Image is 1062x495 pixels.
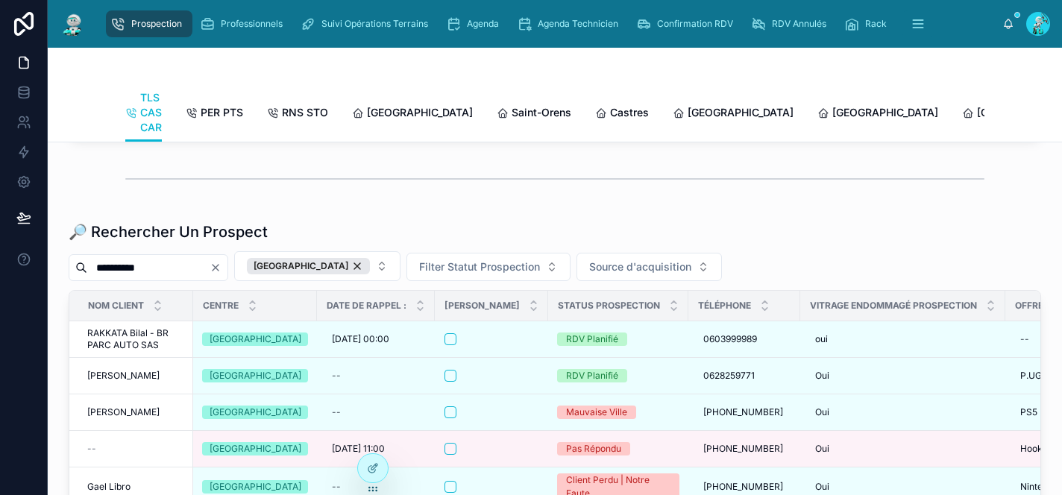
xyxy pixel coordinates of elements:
[210,480,301,494] div: [GEOGRAPHIC_DATA]
[840,10,897,37] a: Rack
[1020,443,1062,455] span: Hook PS5
[247,258,370,274] div: [GEOGRAPHIC_DATA]
[221,18,283,30] span: Professionnels
[566,406,627,419] div: Mauvaise Ville
[87,327,184,351] a: RAKKATA Bilal - BR PARC AUTO SAS
[60,12,87,36] img: App logo
[697,437,791,461] a: [PHONE_NUMBER]
[87,481,184,493] a: Gael Libro
[566,332,618,346] div: RDV Planifié
[809,364,996,388] a: Oui
[809,327,996,351] a: oui
[810,300,977,312] span: Vitrage endommagé Prospection
[282,105,328,120] span: RNS STO
[202,332,308,346] a: [GEOGRAPHIC_DATA]
[321,18,428,30] span: Suivi Opérations Terrains
[698,300,751,312] span: Téléphone
[809,400,996,424] a: Oui
[697,400,791,424] a: [PHONE_NUMBER]
[557,406,679,419] a: Mauvaise Ville
[210,262,227,274] button: Clear
[202,406,308,419] a: [GEOGRAPHIC_DATA]
[296,10,439,37] a: Suivi Opérations Terrains
[815,370,829,382] span: Oui
[203,300,239,312] span: Centre
[566,442,621,455] div: Pas Répondu
[865,18,887,30] span: Rack
[332,333,389,345] span: [DATE] 00:00
[201,105,243,120] span: PER PTS
[87,481,131,493] span: Gael Libro
[673,99,794,129] a: [GEOGRAPHIC_DATA]
[815,443,829,455] span: Oui
[247,258,370,274] button: Unselect TOULOUSE
[326,400,426,424] a: --
[512,10,629,37] a: Agenda Technicien
[632,10,744,37] a: Confirmation RDV
[657,18,733,30] span: Confirmation RDV
[703,481,783,493] span: [PHONE_NUMBER]
[332,481,341,493] div: --
[576,253,722,281] button: Select Button
[817,99,938,129] a: [GEOGRAPHIC_DATA]
[210,332,301,346] div: [GEOGRAPHIC_DATA]
[352,99,473,129] a: [GEOGRAPHIC_DATA]
[332,406,341,418] div: --
[815,333,828,345] span: oui
[140,90,162,135] span: TLS CAS CAR
[772,18,826,30] span: RDV Annulés
[367,105,473,120] span: [GEOGRAPHIC_DATA]
[444,300,520,312] span: [PERSON_NAME]
[442,10,509,37] a: Agenda
[186,99,243,129] a: PER PTS
[87,370,184,382] a: [PERSON_NAME]
[703,370,755,382] span: 0628259771
[809,437,996,461] a: Oui
[558,300,660,312] span: Status Prospection
[210,442,301,455] div: [GEOGRAPHIC_DATA]
[610,105,649,120] span: Castres
[87,370,160,382] span: [PERSON_NAME]
[815,481,829,493] span: Oui
[557,369,679,382] a: RDV Planifié
[557,332,679,346] a: RDV Planifié
[832,105,938,120] span: [GEOGRAPHIC_DATA]
[595,99,649,129] a: Castres
[326,364,426,388] a: --
[210,369,301,382] div: [GEOGRAPHIC_DATA]
[815,406,829,418] span: Oui
[202,480,308,494] a: [GEOGRAPHIC_DATA]
[1020,406,1037,418] span: PS5
[703,443,783,455] span: [PHONE_NUMBER]
[210,406,301,419] div: [GEOGRAPHIC_DATA]
[538,18,618,30] span: Agenda Technicien
[87,443,96,455] span: --
[406,253,571,281] button: Select Button
[326,327,426,351] a: [DATE] 00:00
[195,10,293,37] a: Professionnels
[202,369,308,382] a: [GEOGRAPHIC_DATA]
[87,443,184,455] a: --
[87,406,160,418] span: [PERSON_NAME]
[326,437,426,461] a: [DATE] 11:00
[106,10,192,37] a: Prospection
[125,84,162,142] a: TLS CAS CAR
[467,18,499,30] span: Agenda
[332,370,341,382] div: --
[688,105,794,120] span: [GEOGRAPHIC_DATA]
[512,105,571,120] span: Saint-Orens
[589,259,691,274] span: Source d'acquisition
[557,442,679,455] a: Pas Répondu
[419,259,540,274] span: Filter Statut Prospection
[88,300,144,312] span: Nom Client
[332,443,385,455] span: [DATE] 11:00
[747,10,837,37] a: RDV Annulés
[69,221,268,242] h1: 🔎 Rechercher Un Prospect
[1020,333,1029,345] div: --
[703,333,757,345] span: 0603999989
[267,99,328,129] a: RNS STO
[98,7,1002,40] div: scrollable content
[697,327,791,351] a: 0603999989
[202,442,308,455] a: [GEOGRAPHIC_DATA]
